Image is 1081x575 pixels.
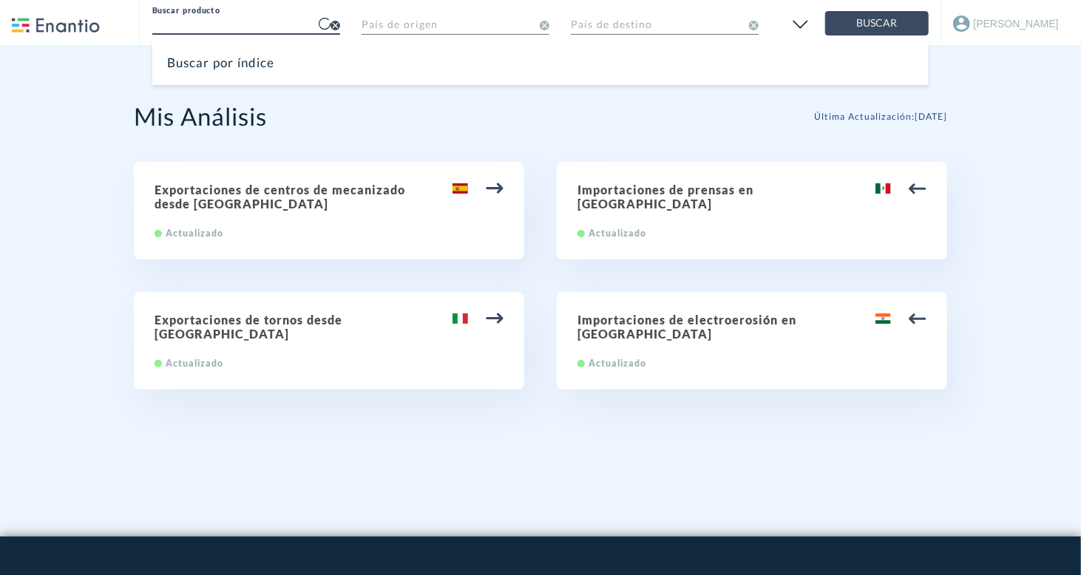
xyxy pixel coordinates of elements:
[953,16,970,32] img: Account Icon
[166,228,223,239] span: Actualizado
[589,358,646,369] span: Actualizado
[909,180,926,197] img: arrow.svg
[134,101,267,131] h2: Mis Análisis
[155,183,504,211] h2: Exportaciones de centros de mecanizado desde [GEOGRAPHIC_DATA]
[155,313,504,341] h2: Exportaciones de tornos desde [GEOGRAPHIC_DATA]
[152,6,220,16] label: Buscar producto
[12,18,100,33] img: enantio
[166,358,223,369] span: Actualizado
[909,310,926,327] img: arrow.svg
[577,313,926,341] h2: Importaciones de electroerosión en [GEOGRAPHIC_DATA]
[953,11,1059,35] button: [PERSON_NAME]
[486,180,504,197] img: arrow.svg
[838,14,916,33] span: Buscar
[825,11,929,35] button: Buscar
[577,183,926,211] h2: Importaciones de prensas en [GEOGRAPHIC_DATA]
[486,310,504,327] img: arrow.svg
[788,13,813,35] img: open filter
[814,111,947,122] span: Última Actualización : [DATE]
[589,228,646,239] span: Actualizado
[152,40,929,85] div: Buscar por índice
